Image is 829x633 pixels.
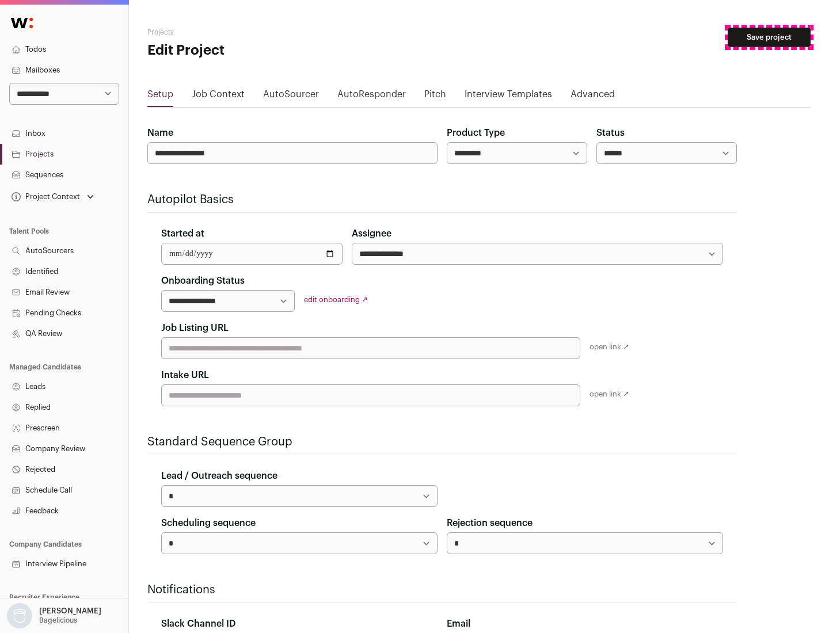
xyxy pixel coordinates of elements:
[571,87,615,106] a: Advanced
[728,28,811,47] button: Save project
[161,321,229,335] label: Job Listing URL
[447,617,723,631] div: Email
[161,516,256,530] label: Scheduling sequence
[147,28,368,37] h2: Projects
[465,87,552,106] a: Interview Templates
[147,87,173,106] a: Setup
[161,617,235,631] label: Slack Channel ID
[147,192,737,208] h2: Autopilot Basics
[39,616,77,625] p: Bagelicious
[192,87,245,106] a: Job Context
[596,126,625,140] label: Status
[424,87,446,106] a: Pitch
[263,87,319,106] a: AutoSourcer
[9,192,80,201] div: Project Context
[447,126,505,140] label: Product Type
[447,516,533,530] label: Rejection sequence
[147,41,368,60] h1: Edit Project
[304,296,368,303] a: edit onboarding ↗
[5,603,104,628] button: Open dropdown
[161,469,277,483] label: Lead / Outreach sequence
[161,227,204,241] label: Started at
[7,603,32,628] img: nopic.png
[147,126,173,140] label: Name
[352,227,391,241] label: Assignee
[39,607,101,616] p: [PERSON_NAME]
[161,368,209,382] label: Intake URL
[147,434,737,450] h2: Standard Sequence Group
[147,582,737,598] h2: Notifications
[9,189,96,205] button: Open dropdown
[5,12,39,35] img: Wellfound
[161,274,245,288] label: Onboarding Status
[337,87,406,106] a: AutoResponder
